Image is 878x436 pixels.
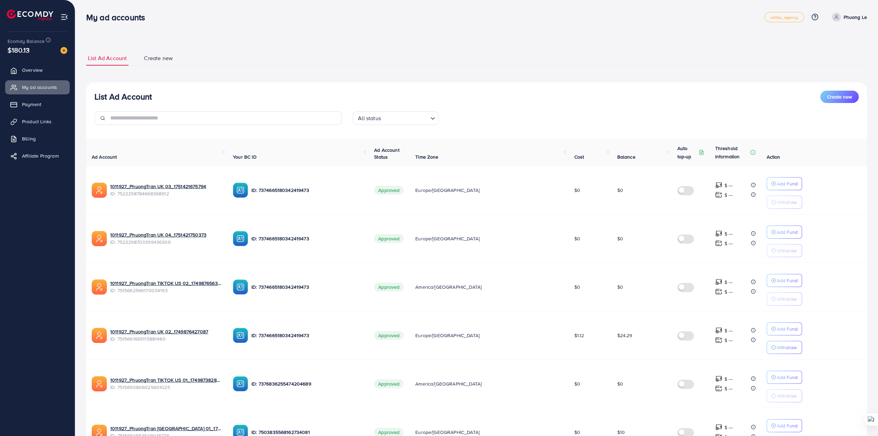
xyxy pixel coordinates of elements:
[724,326,733,335] p: $ ---
[829,13,867,22] a: Phuong Le
[110,231,222,245] div: <span class='underline'>1011927_PhuongTran UK 04_1751421750373</span></br>7522298703399436306
[415,235,480,242] span: Europe/[GEOGRAPHIC_DATA]
[5,80,70,94] a: My ad accounts
[767,322,802,335] button: Add Fund
[724,423,733,432] p: $ ---
[110,287,222,294] span: ID: 7515662566170034193
[22,118,52,125] span: Product Links
[22,101,41,108] span: Payment
[233,231,248,246] img: ic-ba-acc.ded83a64.svg
[767,274,802,287] button: Add Fund
[251,331,363,340] p: ID: 7374665180342419473
[724,375,733,383] p: $ ---
[7,10,53,20] img: logo
[92,376,107,391] img: ic-ads-acc.e4c84228.svg
[715,182,722,189] img: top-up amount
[60,47,67,54] img: image
[574,429,580,436] span: $0
[765,12,804,22] a: white_agency
[767,292,802,306] button: Withdraw
[8,38,45,45] span: Ecomdy Balance
[251,380,363,388] p: ID: 7376836255474204689
[617,429,625,436] span: $10
[724,385,733,393] p: $ ---
[415,332,480,339] span: Europe/[GEOGRAPHIC_DATA]
[777,246,797,255] p: Withdraw
[92,183,107,198] img: ic-ads-acc.e4c84228.svg
[777,325,798,333] p: Add Fund
[715,375,722,382] img: top-up amount
[251,283,363,291] p: ID: 7374665180342419473
[251,186,363,194] p: ID: 7374665180342419473
[5,63,70,77] a: Overview
[777,228,798,236] p: Add Fund
[715,288,722,295] img: top-up amount
[767,419,802,432] button: Add Fund
[415,153,438,160] span: Time Zone
[724,181,733,190] p: $ ---
[415,380,482,387] span: America/[GEOGRAPHIC_DATA]
[110,328,222,342] div: <span class='underline'>1011927_PhuongTran UK 02_1749876427087</span></br>7515661665115881480
[777,198,797,206] p: Withdraw
[777,422,798,430] p: Add Fund
[110,183,222,197] div: <span class='underline'>1011927_PhuongTran UK 03_1751421675794</span></br>7522298784668368912
[767,196,802,209] button: Withdraw
[777,373,798,381] p: Add Fund
[22,135,36,142] span: Billing
[86,12,150,22] h3: My ad accounts
[715,191,722,198] img: top-up amount
[849,405,873,431] iframe: Chat
[777,276,798,285] p: Add Fund
[5,132,70,146] a: Billing
[374,234,404,243] span: Approved
[233,153,257,160] span: Your BC ID
[724,278,733,286] p: $ ---
[617,332,632,339] span: $24.29
[233,376,248,391] img: ic-ba-acc.ded83a64.svg
[110,377,222,383] a: 1011927_PhuongTran TIKTOK US 01_1749873828056
[110,239,222,245] span: ID: 7522298703399436306
[770,15,798,20] span: white_agency
[677,144,697,161] p: Auto top-up
[110,335,222,342] span: ID: 7515661665115881480
[92,231,107,246] img: ic-ads-acc.e4c84228.svg
[715,230,722,237] img: top-up amount
[233,183,248,198] img: ic-ba-acc.ded83a64.svg
[715,240,722,247] img: top-up amount
[22,152,59,159] span: Affiliate Program
[415,429,480,436] span: Europe/[GEOGRAPHIC_DATA]
[144,54,173,62] span: Create new
[251,234,363,243] p: ID: 7374665180342419473
[767,226,802,239] button: Add Fund
[110,280,222,294] div: <span class='underline'>1011927_PhuongTran TIKTOK US 02_1749876563912</span></br>7515662566170034193
[233,279,248,295] img: ic-ba-acc.ded83a64.svg
[777,180,798,188] p: Add Fund
[827,93,852,100] span: Create new
[357,113,382,123] span: All status
[777,295,797,303] p: Withdraw
[574,332,584,339] span: $1.12
[92,328,107,343] img: ic-ads-acc.e4c84228.svg
[110,280,222,287] a: 1011927_PhuongTran TIKTOK US 02_1749876563912
[574,153,584,160] span: Cost
[110,425,222,432] a: 1011927_PhuongTran [GEOGRAPHIC_DATA] 01_1749873767691
[617,235,623,242] span: $0
[415,284,482,290] span: America/[GEOGRAPHIC_DATA]
[724,336,733,344] p: $ ---
[777,392,797,400] p: Withdraw
[767,341,802,354] button: Withdraw
[844,13,867,21] p: Phuong Le
[353,111,439,125] div: Search for option
[715,278,722,286] img: top-up amount
[715,144,749,161] p: Threshold information
[110,190,222,197] span: ID: 7522298784668368912
[374,379,404,388] span: Approved
[574,235,580,242] span: $0
[777,343,797,352] p: Withdraw
[110,231,222,238] a: 1011927_PhuongTran UK 04_1751421750373
[233,328,248,343] img: ic-ba-acc.ded83a64.svg
[767,153,780,160] span: Action
[724,239,733,248] p: $ ---
[92,153,117,160] span: Ad Account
